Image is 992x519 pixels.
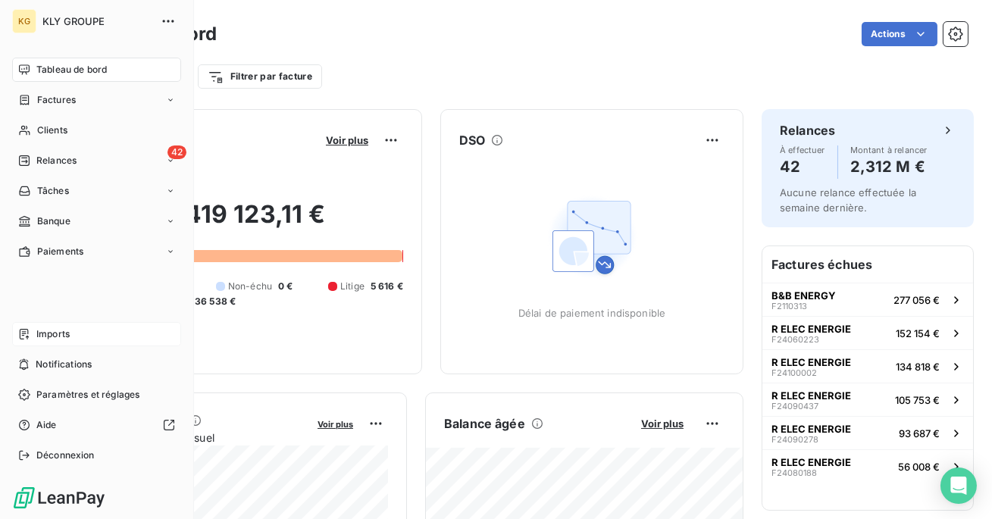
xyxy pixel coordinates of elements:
[278,280,293,293] span: 0 €
[459,131,485,149] h6: DSO
[641,417,684,430] span: Voir plus
[86,430,307,446] span: Chiffre d'affaires mensuel
[771,368,817,377] span: F24100002
[862,22,937,46] button: Actions
[12,413,181,437] a: Aide
[340,280,365,293] span: Litige
[771,389,851,402] span: R ELEC ENERGIE
[12,383,181,407] a: Paramètres et réglages
[893,294,940,306] span: 277 056 €
[762,449,973,483] button: R ELEC ENERGIEF2408018856 008 €
[896,361,940,373] span: 134 818 €
[12,239,181,264] a: Paiements
[12,118,181,142] a: Clients
[771,435,818,444] span: F24090278
[771,335,819,344] span: F24060223
[12,179,181,203] a: Tâches
[762,383,973,416] button: R ELEC ENERGIEF24090437105 753 €
[318,419,353,430] span: Voir plus
[780,121,835,139] h6: Relances
[36,358,92,371] span: Notifications
[771,289,836,302] span: B&B ENERGY
[36,327,70,341] span: Imports
[37,245,83,258] span: Paiements
[637,417,688,430] button: Voir plus
[167,145,186,159] span: 42
[371,280,403,293] span: 5 616 €
[36,154,77,167] span: Relances
[313,417,358,430] button: Voir plus
[771,423,851,435] span: R ELEC ENERGIE
[12,9,36,33] div: KG
[771,468,817,477] span: F24080188
[37,214,70,228] span: Banque
[37,123,67,137] span: Clients
[899,427,940,439] span: 93 687 €
[771,456,851,468] span: R ELEC ENERGIE
[780,145,825,155] span: À effectuer
[12,486,106,510] img: Logo LeanPay
[36,63,107,77] span: Tableau de bord
[780,186,916,214] span: Aucune relance effectuée la semaine dernière.
[518,307,666,319] span: Délai de paiement indisponible
[321,133,373,147] button: Voir plus
[898,461,940,473] span: 56 008 €
[444,414,525,433] h6: Balance âgée
[12,149,181,173] a: 42Relances
[762,316,973,349] button: R ELEC ENERGIEF24060223152 154 €
[198,64,322,89] button: Filtrer par facture
[896,327,940,339] span: 152 154 €
[762,416,973,449] button: R ELEC ENERGIEF2409027893 687 €
[37,93,76,107] span: Factures
[762,246,973,283] h6: Factures échues
[762,349,973,383] button: R ELEC ENERGIEF24100002134 818 €
[42,15,152,27] span: KLY GROUPE
[36,449,95,462] span: Déconnexion
[190,295,236,308] span: -36 538 €
[12,88,181,112] a: Factures
[850,145,928,155] span: Montant à relancer
[771,323,851,335] span: R ELEC ENERGIE
[940,467,977,504] div: Open Intercom Messenger
[37,184,69,198] span: Tâches
[771,356,851,368] span: R ELEC ENERGIE
[12,58,181,82] a: Tableau de bord
[12,209,181,233] a: Banque
[36,388,139,402] span: Paramètres et réglages
[36,418,57,432] span: Aide
[780,155,825,179] h4: 42
[850,155,928,179] h4: 2,312 M €
[86,199,403,245] h2: 2 419 123,11 €
[228,280,272,293] span: Non-échu
[762,283,973,316] button: B&B ENERGYF2110313277 056 €
[12,322,181,346] a: Imports
[895,394,940,406] span: 105 753 €
[326,134,368,146] span: Voir plus
[771,302,807,311] span: F2110313
[543,189,640,286] img: Empty state
[771,402,818,411] span: F24090437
